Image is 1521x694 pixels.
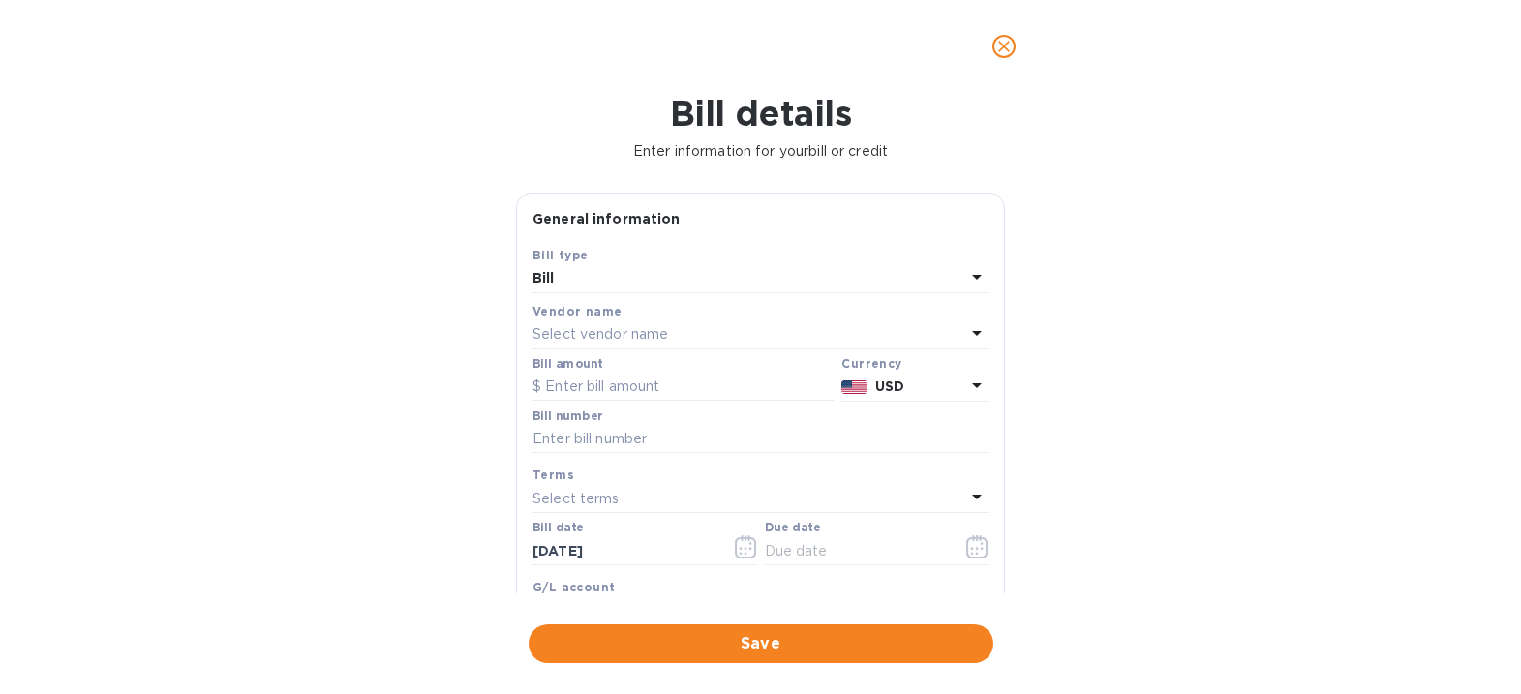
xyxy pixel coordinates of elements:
[532,248,589,262] b: Bill type
[532,304,622,318] b: Vendor name
[532,211,681,226] b: General information
[532,468,574,482] b: Terms
[765,536,948,565] input: Due date
[532,523,584,534] label: Bill date
[765,523,820,534] label: Due date
[532,358,602,370] label: Bill amount
[981,23,1027,70] button: close
[841,380,867,394] img: USD
[532,324,668,345] p: Select vendor name
[875,378,904,394] b: USD
[532,410,602,422] label: Bill number
[529,624,993,663] button: Save
[532,580,615,594] b: G/L account
[532,425,989,454] input: Enter bill number
[841,356,901,371] b: Currency
[532,489,620,509] p: Select terms
[532,270,555,286] b: Bill
[15,141,1506,162] p: Enter information for your bill or credit
[532,373,834,402] input: $ Enter bill amount
[15,93,1506,134] h1: Bill details
[532,536,715,565] input: Select date
[544,632,978,655] span: Save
